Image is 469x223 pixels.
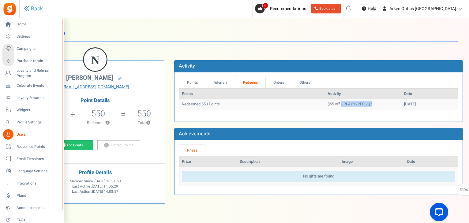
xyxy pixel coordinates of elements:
span: Profile Settings [17,120,59,125]
span: [DATE] 14:08:57 [92,189,118,194]
span: 2 [262,3,268,9]
span: Celebrate Events [17,83,59,88]
a: Redeems [235,77,266,88]
button: ? [106,121,110,125]
h5: 550 [137,109,151,118]
a: Orders [265,77,292,88]
th: Points [179,89,325,99]
b: Activity [179,62,195,70]
a: Widgets [2,105,61,115]
span: Settings [17,34,59,39]
a: Purchase to win [2,56,61,66]
img: Gratisfaction [3,2,17,16]
span: Redeemed Points [17,144,59,149]
span: Home [17,22,59,27]
span: Announcements [17,205,59,210]
a: 2 Recommendations [255,4,309,13]
span: Campaigns [17,46,59,51]
a: Settings [2,31,61,42]
a: Loyalty and Referral Program [2,68,61,79]
span: [DATE] 10:31:53 [95,179,121,184]
th: Activity [325,89,402,99]
span: Integrations [17,181,59,186]
th: Image [339,156,405,167]
a: Plans [2,190,61,201]
span: Email Templates [17,156,59,162]
th: Date [405,156,458,167]
a: Redeemed Points [2,141,61,152]
b: Achievements [179,130,210,137]
p: Redeemed [76,120,120,126]
a: Profile Settings [2,117,61,127]
span: FAQs [460,184,468,196]
span: Loyalty Rewards [17,95,59,101]
a: [EMAIL_ADDRESS][DOMAIN_NAME] [30,84,160,90]
span: Arken Optics [GEOGRAPHIC_DATA] [389,5,456,12]
a: Campaigns [2,44,61,54]
a: Email Templates [2,154,61,164]
span: Loyalty and Referral Program [17,68,61,79]
span: Recommendations [270,5,306,12]
button: ? [146,121,150,125]
a: Book a call [311,4,341,13]
a: Announcements [2,203,61,213]
span: FAQs [17,218,59,223]
span: Language Settings [17,169,59,174]
span: Widgets [17,108,59,113]
h4: Point Details [26,98,165,103]
span: Last Active : [72,184,118,189]
figcaption: N [84,48,107,72]
a: Subtract Points [97,140,140,151]
th: Description [237,156,339,167]
h4: Profile Details [30,170,160,176]
th: Prize [179,156,237,167]
a: Referrals [205,77,235,88]
a: Users [2,129,61,140]
p: Total [126,120,162,126]
span: [PERSON_NAME] [66,73,113,82]
a: Help [359,4,379,13]
div: No gifts are found [182,171,455,182]
span: Last Action : [72,189,118,194]
td: [DATE] [402,99,458,110]
a: Home [2,19,61,30]
th: Date [402,89,458,99]
span: Plans [17,193,59,198]
a: Prizes [179,145,205,156]
span: Purchase to win [17,58,59,64]
span: Users [17,132,59,137]
h5: 550 [91,109,105,118]
td: $55 off GRPAYYY2FRGQ7 [325,99,402,110]
a: Others [292,77,318,88]
a: Loyalty Rewards [2,93,61,103]
span: [DATE] 14:05:29 [92,184,118,189]
span: Help [366,5,376,12]
a: Integrations [2,178,61,188]
a: Language Settings [2,166,61,176]
a: Celebrate Events [2,80,61,91]
a: Add Points [51,140,93,151]
td: Redeemed 550 Points [179,99,325,110]
span: Member Since : [70,179,121,184]
a: Points [179,77,205,88]
h1: User Profile [30,24,458,42]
